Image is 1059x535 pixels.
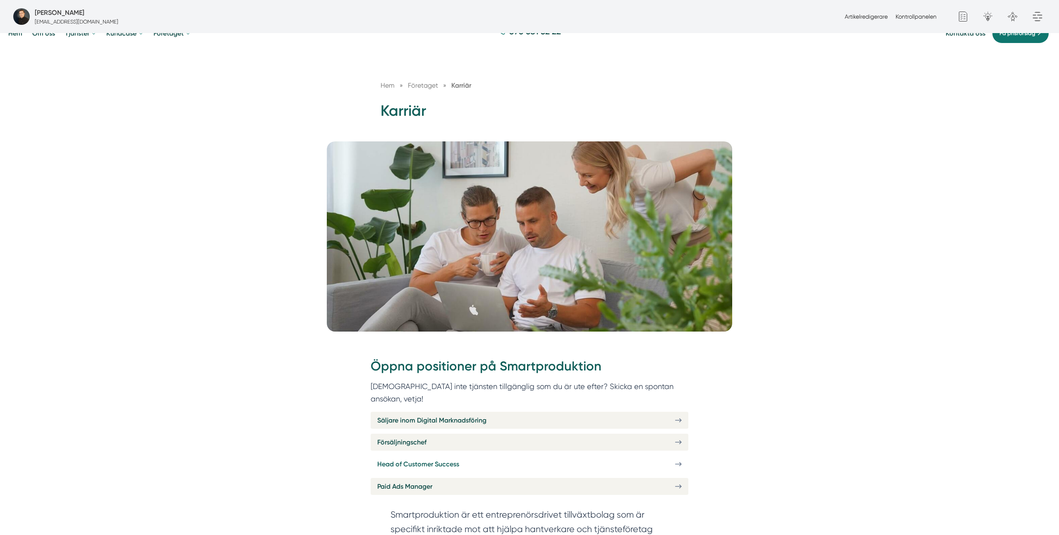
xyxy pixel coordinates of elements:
img: foretagsbild-pa-smartproduktion-ett-foretag-i-dalarnas-lan-2023.jpg [13,8,30,25]
span: » [443,80,446,91]
nav: Breadcrumb [381,80,678,91]
span: Företaget [408,81,438,89]
a: 070 681 52 22 [495,25,564,41]
span: » [400,80,403,91]
h2: Öppna positioner på Smartproduktion [371,357,688,380]
img: Karriär [327,141,732,332]
h5: Super Administratör [35,7,84,18]
a: Säljare inom Digital Marknadsföring [371,412,688,429]
a: Kontrollpanelen [896,13,937,20]
p: [DEMOGRAPHIC_DATA] inte tjänsten tillgänglig som du är ute efter? Skicka en spontan ansökan, vetja! [371,380,688,405]
span: Försäljningschef [377,437,426,447]
h1: Karriär [381,101,678,128]
span: Paid Ads Manager [377,481,432,492]
a: Försäljningschef [371,434,688,451]
a: Paid Ads Manager [371,478,688,495]
a: Få prisförslag [992,24,1049,43]
a: Om oss [31,23,57,44]
a: Företaget [408,81,440,89]
a: Kundcase [105,23,145,44]
span: Få prisförslag [999,29,1035,38]
a: Företaget [152,23,192,44]
a: Tjänster [63,23,98,44]
a: Kontakta oss [946,29,985,37]
a: Hem [381,81,395,89]
a: Karriär [451,81,471,89]
span: Säljare inom Digital Marknadsföring [377,415,486,425]
a: Hem [7,23,24,44]
span: Head of Customer Success [377,459,459,469]
a: Head of Customer Success [371,456,688,473]
a: Artikelredigerare [845,13,888,20]
p: [EMAIL_ADDRESS][DOMAIN_NAME] [35,18,118,26]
